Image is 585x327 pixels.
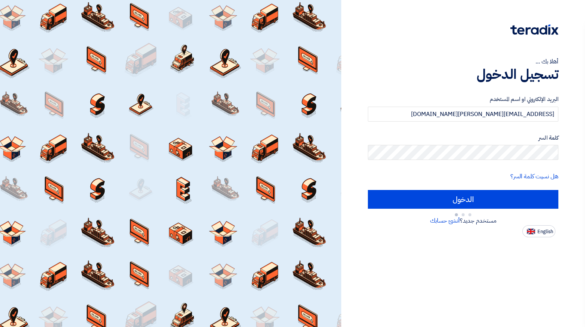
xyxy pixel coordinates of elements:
button: English [522,225,555,237]
input: أدخل بريد العمل الإلكتروني او اسم المستخدم الخاص بك ... [368,107,558,122]
input: الدخول [368,190,558,209]
label: كلمة السر [368,134,558,142]
div: مستخدم جديد؟ [368,216,558,225]
img: en-US.png [527,229,535,234]
label: البريد الإلكتروني او اسم المستخدم [368,95,558,104]
span: English [537,229,553,234]
h1: تسجيل الدخول [368,66,558,83]
a: أنشئ حسابك [430,216,460,225]
img: Teradix logo [510,24,558,35]
a: هل نسيت كلمة السر؟ [510,172,558,181]
div: أهلا بك ... [368,57,558,66]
